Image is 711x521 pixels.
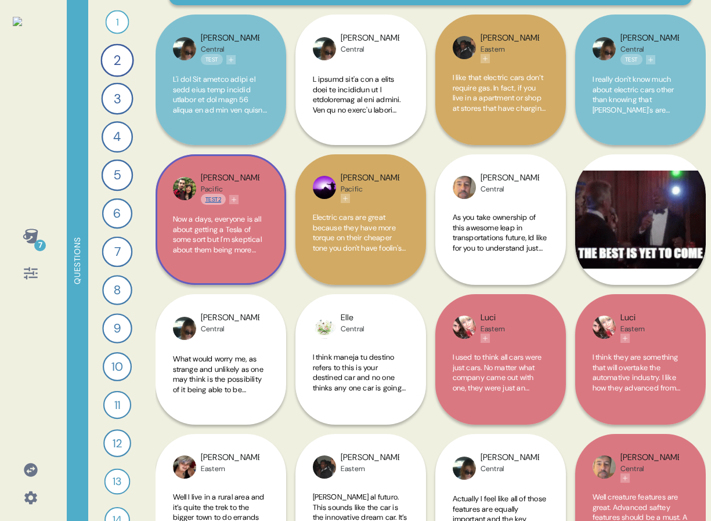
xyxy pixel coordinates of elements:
div: Pacific [201,184,259,194]
div: Central [481,464,539,473]
img: profilepic_3089692241140989.jpg [173,177,196,200]
button: Add tag [620,473,630,483]
button: Add tag [201,473,210,483]
div: 2 [100,44,133,77]
div: 7 [34,240,46,251]
div: [PERSON_NAME] [341,32,399,45]
div: 10 [102,352,131,381]
div: 9 [102,313,132,343]
img: profilepic_3212958722092000.jpg [593,316,616,339]
span: L ipsumd sit'a con a elits doei te incididun ut l etdoloremag al eni admini. Ven qu no exerc'u la... [313,74,408,512]
span: As you take ownership of this awesome leap in transportations future, Id like for you to understa... [453,212,548,446]
button: Add tag [366,55,376,64]
div: Central [620,45,679,54]
div: 8 [102,275,132,305]
img: profilepic_3370617083018509.jpg [593,455,616,479]
span: Electric cars are great because they have more torque on their cheaper tone you don't have foolin... [313,212,407,457]
div: Central [620,464,679,473]
img: profilepic_3337408792991098.jpg [173,317,196,340]
div: [PERSON_NAME] [201,172,259,184]
button: Add tag [341,473,350,483]
div: [PERSON_NAME] [201,32,259,45]
a: Test [620,54,643,65]
img: profilepic_3097883997000296.jpg [313,316,336,339]
div: 6 [102,198,132,229]
div: Pacific [341,184,399,194]
div: 12 [103,429,131,457]
div: 11 [103,391,131,419]
div: [PERSON_NAME] [620,451,679,464]
div: Eastern [620,324,645,334]
img: profilepic_3212958722092000.jpg [453,316,476,339]
div: 1 [105,10,129,34]
button: Add tag [481,194,490,203]
div: [PERSON_NAME] [481,172,539,184]
div: 13 [104,469,130,495]
span: I really don't know much about electric cars other than knowing that [PERSON_NAME]'s are electric... [593,74,688,339]
a: Test [201,54,223,65]
a: Test [201,334,223,345]
div: [PERSON_NAME] [201,312,259,324]
a: Test [341,54,363,65]
div: Eastern [341,464,399,473]
img: profilepic_3337408792991098.jpg [313,37,336,60]
button: Add tag [229,195,239,204]
div: Central [481,184,539,194]
button: Add tag [620,334,630,343]
div: 4 [101,121,132,153]
div: Luci [481,312,506,324]
div: Elle [341,312,364,324]
span: Now a days, everyone is all about getting a Tesla of some sort but I'm skeptical about them being... [173,214,268,458]
div: Eastern [201,464,259,473]
a: Test2 [201,194,226,205]
button: Add tag [341,334,350,343]
button: Add tag [341,194,350,203]
img: profilepic_2896428847127629.jpg [453,36,476,59]
div: 3 [101,82,133,114]
button: Add tag [481,334,490,343]
div: Luci [620,312,645,324]
a: Test [481,473,503,484]
div: Central [341,45,399,54]
div: Central [201,45,259,54]
img: profilepic_3370617083018509.jpg [453,176,476,199]
div: 5 [101,160,132,191]
div: Central [341,324,364,334]
button: Add tag [506,475,515,484]
div: [PERSON_NAME] [341,172,399,184]
button: Add tag [481,54,490,63]
span: I like that electric cars don’t require gas. In fact, if you live in a apartment or shop at store... [453,73,548,357]
img: profilepic_3337408792991098.jpg [173,37,196,60]
div: [PERSON_NAME] [620,32,679,45]
div: [PERSON_NAME] [201,451,259,464]
img: profilepic_3897993240216201.jpg [313,176,336,199]
div: [PERSON_NAME] [341,451,399,464]
div: Central [201,324,259,334]
button: Add tag [226,55,236,64]
img: profilepic_4215758851828354.jpg [173,455,196,479]
img: profilepic_2896428847127629.jpg [313,455,336,479]
div: [PERSON_NAME] [481,451,539,464]
button: Add tag [226,335,236,344]
img: okayhuman.3b1b6348.png [13,17,22,26]
div: [PERSON_NAME] [481,32,539,45]
div: Eastern [481,324,506,334]
img: profilepic_3337408792991098.jpg [453,457,476,480]
button: Add tag [646,55,655,64]
img: profilepic_3337408792991098.jpg [593,37,616,60]
div: Eastern [481,45,539,54]
div: 7 [102,237,132,267]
